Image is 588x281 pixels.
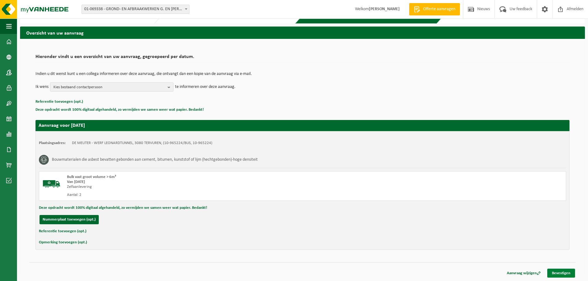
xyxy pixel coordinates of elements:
span: Bulk vast groot volume > 6m³ [67,175,116,179]
p: te informeren over deze aanvraag. [175,82,236,92]
span: Kies bestaand contactpersoon [53,83,165,92]
span: Offerte aanvragen [422,6,457,12]
strong: Van [DATE] [67,180,85,184]
a: Offerte aanvragen [409,3,460,15]
h2: Hieronder vindt u een overzicht van uw aanvraag, gegroepeerd per datum. [35,54,569,63]
div: Aantal: 2 [67,192,327,197]
img: BL-SO-LV.png [42,175,61,193]
button: Nummerplaat toevoegen (opt.) [40,215,99,224]
td: DE MEUTER - WERF LEONARDTUNNEL, 3080 TERVUREN, (10-965224/BUS, 10-965224) [72,141,212,146]
button: Kies bestaand contactpersoon [50,82,173,92]
strong: Plaatsingsadres: [39,141,66,145]
h3: Bouwmaterialen die asbest bevatten gebonden aan cement, bitumen, kunststof of lijm (hechtgebonden... [52,155,258,165]
button: Referentie toevoegen (opt.) [39,227,86,235]
button: Deze opdracht wordt 100% digitaal afgehandeld, zo vermijden we samen weer wat papier. Bedankt! [35,106,204,114]
a: Aanvraag wijzigen [502,269,545,278]
a: Bevestigen [547,269,575,278]
button: Opmerking toevoegen (opt.) [39,238,87,246]
span: 01-069338 - GROND- EN AFBRAAKWERKEN G. EN A. DE MEUTER - TERNAT [82,5,189,14]
span: 01-069338 - GROND- EN AFBRAAKWERKEN G. EN A. DE MEUTER - TERNAT [81,5,190,14]
h2: Overzicht van uw aanvraag [20,27,585,39]
button: Referentie toevoegen (opt.) [35,98,83,106]
strong: [PERSON_NAME] [369,7,400,11]
p: Ik wens [35,82,48,92]
strong: Aanvraag voor [DATE] [39,123,85,128]
p: Indien u dit wenst kunt u een collega informeren over deze aanvraag, die ontvangt dan een kopie v... [35,72,569,76]
button: Deze opdracht wordt 100% digitaal afgehandeld, zo vermijden we samen weer wat papier. Bedankt! [39,204,207,212]
div: Zelfaanlevering [67,184,327,189]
